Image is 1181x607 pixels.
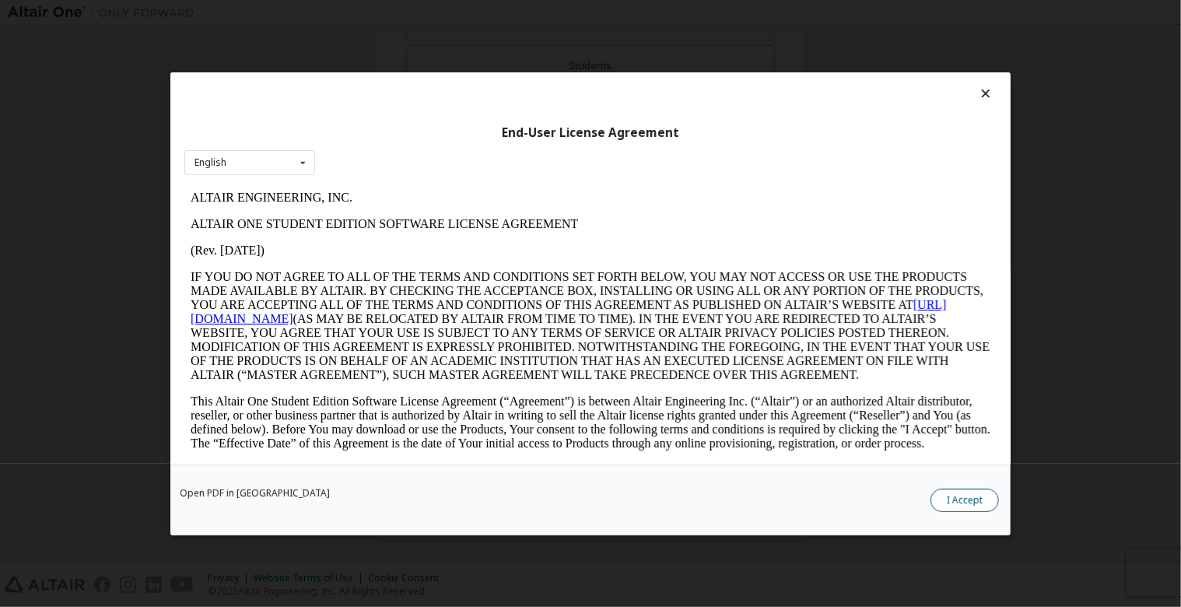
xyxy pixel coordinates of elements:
p: ALTAIR ONE STUDENT EDITION SOFTWARE LICENSE AGREEMENT [6,33,806,47]
button: I Accept [930,489,999,512]
a: [URL][DOMAIN_NAME] [6,114,762,141]
a: Open PDF in [GEOGRAPHIC_DATA] [180,489,330,498]
p: IF YOU DO NOT AGREE TO ALL OF THE TERMS AND CONDITIONS SET FORTH BELOW, YOU MAY NOT ACCESS OR USE... [6,86,806,198]
p: (Rev. [DATE]) [6,59,806,73]
div: End-User License Agreement [184,125,997,140]
div: English [194,158,226,167]
p: This Altair One Student Edition Software License Agreement (“Agreement”) is between Altair Engine... [6,210,806,266]
p: ALTAIR ENGINEERING, INC. [6,6,806,20]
